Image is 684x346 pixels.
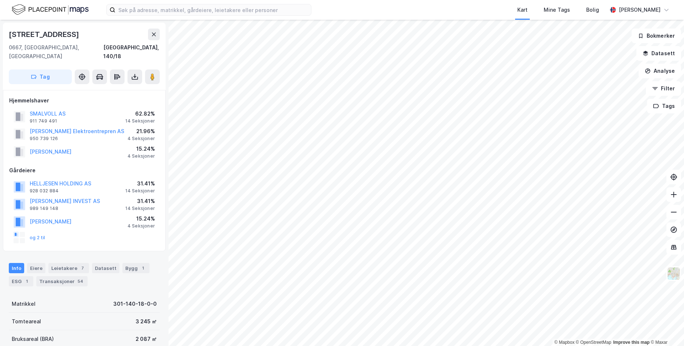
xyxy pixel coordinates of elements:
a: OpenStreetMap [576,340,611,345]
div: 7 [79,264,86,272]
div: 21.96% [127,127,155,136]
div: Bygg [122,263,149,273]
iframe: Chat Widget [647,311,684,346]
div: 4 Seksjoner [127,223,155,229]
div: Transaksjoner [36,276,88,286]
div: Leietakere [48,263,89,273]
button: Filter [646,81,681,96]
a: Mapbox [554,340,574,345]
div: 4 Seksjoner [127,136,155,142]
div: 1 [23,278,30,285]
div: 301-140-18-0-0 [113,300,157,308]
div: Bruksareal (BRA) [12,335,54,343]
div: Datasett [92,263,119,273]
img: logo.f888ab2527a4732fd821a326f86c7f29.svg [12,3,89,16]
div: Tomteareal [12,317,41,326]
div: 1 [139,264,147,272]
div: ESG [9,276,33,286]
div: 62.82% [125,109,155,118]
div: 0667, [GEOGRAPHIC_DATA], [GEOGRAPHIC_DATA] [9,43,103,61]
div: 15.24% [127,144,155,153]
div: 14 Seksjoner [125,188,155,194]
div: 15.24% [127,214,155,223]
div: 14 Seksjoner [125,206,155,211]
div: [STREET_ADDRESS] [9,29,81,40]
div: [PERSON_NAME] [619,5,661,14]
button: Bokmerker [632,29,681,43]
div: 31.41% [125,179,155,188]
div: 928 032 884 [30,188,59,194]
div: 2 087 ㎡ [136,335,157,343]
button: Datasett [636,46,681,61]
div: Gårdeiere [9,166,159,175]
div: 911 749 491 [30,118,57,124]
div: 31.41% [125,197,155,206]
div: 989 149 148 [30,206,58,211]
div: [GEOGRAPHIC_DATA], 140/18 [103,43,160,61]
div: 54 [76,278,85,285]
div: Bolig [586,5,599,14]
div: Info [9,263,24,273]
div: 950 739 126 [30,136,58,142]
input: Søk på adresse, matrikkel, gårdeiere, leietakere eller personer [115,4,311,15]
div: Eiere [27,263,45,273]
div: 4 Seksjoner [127,153,155,159]
button: Analyse [639,64,681,78]
a: Improve this map [613,340,650,345]
div: Kontrollprogram for chat [647,311,684,346]
img: Z [667,267,681,281]
div: Hjemmelshaver [9,96,159,105]
div: Kart [517,5,528,14]
div: 14 Seksjoner [125,118,155,124]
button: Tags [647,99,681,113]
button: Tag [9,69,72,84]
div: Mine Tags [544,5,570,14]
div: 3 245 ㎡ [136,317,157,326]
div: Matrikkel [12,300,36,308]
